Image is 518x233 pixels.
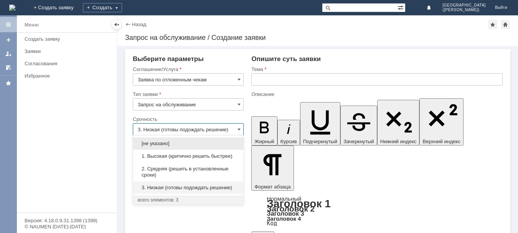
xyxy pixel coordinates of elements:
span: Расширенный поиск [398,3,405,11]
span: Жирный [254,139,274,144]
div: Добавить в избранное [488,20,497,29]
a: Заголовок 1 [267,198,331,210]
img: logo [9,5,15,11]
a: Перейти на домашнюю страницу [9,5,15,11]
div: Соглашение/Услуга [133,67,242,72]
a: Заголовок 4 [267,215,301,222]
span: Нижний индекс [380,139,417,144]
span: 2. Средняя (решить в установленные сроки) [138,166,239,178]
div: Избранное [25,73,104,79]
a: Код [267,220,277,227]
div: Скрыть меню [112,20,121,29]
span: Зачеркнутый [343,139,374,144]
div: © NAUMEN [DATE]-[DATE] [25,224,109,229]
div: Заявки [25,48,112,54]
a: Заявки [21,45,115,57]
div: Описание [251,92,501,97]
div: Тема [251,67,501,72]
span: 1. Высокая (критично решить быстрее) [138,153,239,159]
a: Заголовок 3 [267,210,304,217]
div: Запрос на обслуживание / Создание заявки [125,34,510,41]
span: Опишите суть заявки [251,55,321,63]
a: Заголовок 2 [267,204,315,213]
div: всего элементов: 3 [138,197,239,203]
div: Меню [25,20,39,30]
button: Курсив [277,120,300,145]
span: 3. Низкая (готовы подождать решение) [138,185,239,191]
button: Жирный [251,116,277,145]
span: Курсив [280,139,297,144]
div: Согласования [25,61,112,66]
div: Сделать домашней страницей [501,20,510,29]
a: Согласования [21,58,115,69]
a: Мои согласования [2,61,15,74]
span: [GEOGRAPHIC_DATA] [442,3,486,8]
span: Формат абзаца [254,184,290,190]
span: Подчеркнутый [303,139,337,144]
a: Создать заявку [2,34,15,46]
span: Верхний индекс [422,139,460,144]
button: Зачеркнутый [340,106,377,145]
div: Тип заявки [133,92,242,97]
div: Создать [83,3,122,12]
a: Мои заявки [2,48,15,60]
span: [не указано] [138,140,239,147]
a: Нормальный [267,195,301,202]
a: Назад [132,21,146,27]
div: Создать заявку [25,36,112,42]
button: Формат абзаца [251,145,294,191]
span: ([PERSON_NAME]) [442,8,486,12]
button: Подчеркнутый [300,102,340,145]
div: Версия: 4.18.0.9.31.1398 (1398) [25,218,109,223]
div: Формат абзаца [251,196,503,226]
div: Срочность [133,117,242,122]
button: Верхний индекс [419,98,464,145]
a: Создать заявку [21,33,115,45]
span: Выберите параметры [133,55,204,63]
button: Нижний индекс [377,100,420,145]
